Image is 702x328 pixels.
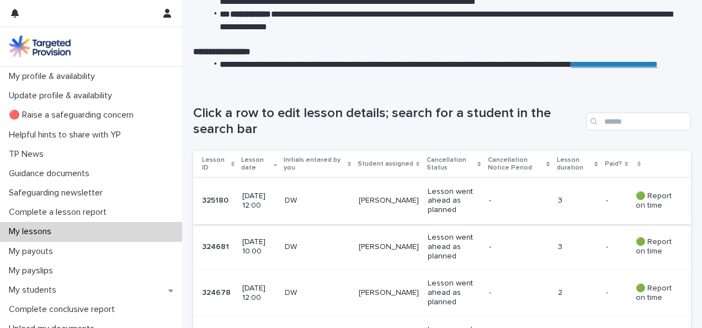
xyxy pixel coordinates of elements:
[359,288,419,298] p: [PERSON_NAME]
[636,192,673,210] p: 🟢 Report on time
[9,35,71,57] img: M5nRWzHhSzIhMunXDL62
[489,196,549,205] p: -
[193,224,691,270] tr: 324681324681 [DATE] 10:00DW[PERSON_NAME]Lesson went ahead as planned-3-- 🟢 Report on time
[4,110,142,120] p: 🔴 Raise a safeguarding concern
[202,240,231,252] p: 324681
[4,304,124,315] p: Complete conclusive report
[605,158,622,170] p: Paid?
[4,207,115,218] p: Complete a lesson report
[427,154,475,174] p: Cancellation Status
[241,154,271,174] p: Lesson date
[4,91,121,101] p: Update profile & availability
[193,178,691,224] tr: 325180325180 [DATE] 12:00DW[PERSON_NAME]Lesson went ahead as planned-3-- 🟢 Report on time
[4,188,111,198] p: Safeguarding newsletter
[606,240,610,252] p: -
[285,288,346,298] p: DW
[285,242,346,252] p: DW
[4,71,104,82] p: My profile & availability
[202,154,228,174] p: Lesson ID
[202,194,231,205] p: 325180
[284,154,345,174] p: Initials entered by you
[4,285,65,295] p: My students
[285,196,346,205] p: DW
[193,105,582,137] h1: Click a row to edit lesson details; search for a student in the search bar
[4,149,52,160] p: TP News
[242,192,276,210] p: [DATE] 12:00
[489,242,549,252] p: -
[242,284,276,303] p: [DATE] 12:00
[4,130,130,140] p: Helpful hints to share with YP
[636,237,673,256] p: 🟢 Report on time
[558,242,597,252] p: 3
[4,168,98,179] p: Guidance documents
[428,233,480,261] p: Lesson went ahead as planned
[557,154,592,174] p: Lesson duration
[4,266,62,276] p: My payslips
[242,237,276,256] p: [DATE] 10:00
[606,286,610,298] p: -
[4,246,62,257] p: My payouts
[202,286,233,298] p: 324678
[586,113,691,130] input: Search
[359,242,419,252] p: [PERSON_NAME]
[428,187,480,215] p: Lesson went ahead as planned
[428,279,480,306] p: Lesson went ahead as planned
[359,196,419,205] p: [PERSON_NAME]
[558,288,597,298] p: 2
[636,284,673,303] p: 🟢 Report on time
[489,288,549,298] p: -
[358,158,413,170] p: Student assigned
[4,226,60,237] p: My lessons
[606,194,610,205] p: -
[488,154,544,174] p: Cancellation Notice Period
[193,270,691,316] tr: 324678324678 [DATE] 12:00DW[PERSON_NAME]Lesson went ahead as planned-2-- 🟢 Report on time
[558,196,597,205] p: 3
